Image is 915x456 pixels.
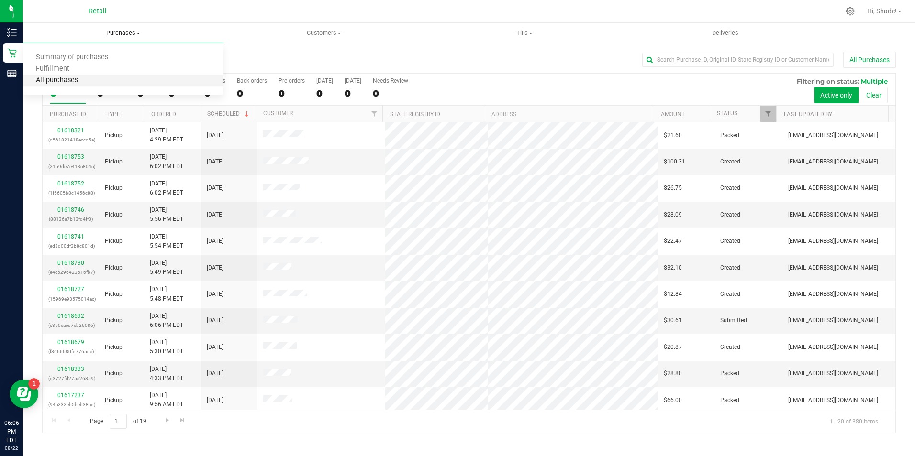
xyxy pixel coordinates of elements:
[57,313,84,319] a: 01618692
[788,263,878,272] span: [EMAIL_ADDRESS][DOMAIN_NAME]
[664,263,682,272] span: $32.10
[105,131,123,140] span: Pickup
[788,157,878,166] span: [EMAIL_ADDRESS][DOMAIN_NAME]
[23,76,91,85] span: All purchases
[720,316,747,325] span: Submitted
[4,419,19,445] p: 06:06 PM EDT
[207,263,223,272] span: [DATE]
[48,135,93,144] p: (d561821418eccd5a)
[664,131,682,140] span: $21.60
[150,312,183,330] span: [DATE] 6:06 PM EDT
[814,87,859,103] button: Active only
[10,380,38,408] iframe: Resource center
[207,343,223,352] span: [DATE]
[23,29,223,37] span: Purchases
[207,210,223,219] span: [DATE]
[788,210,878,219] span: [EMAIL_ADDRESS][DOMAIN_NAME]
[425,29,625,37] span: Tills
[7,28,17,37] inline-svg: Inventory
[844,7,856,16] div: Manage settings
[28,378,40,390] iframe: Resource center unread badge
[207,131,223,140] span: [DATE]
[57,366,84,372] a: 01618333
[57,206,84,213] a: 01618746
[720,396,739,405] span: Packed
[23,65,82,73] span: Fulfillment
[57,286,84,293] a: 01618727
[373,88,408,99] div: 0
[48,215,93,224] p: (88136a7b13fd4ff8)
[316,77,333,84] div: [DATE]
[720,290,740,299] span: Created
[625,23,826,43] a: Deliveries
[48,400,93,409] p: (94c232eb5beb38ad)
[822,414,886,428] span: 1 - 20 of 380 items
[720,369,739,378] span: Packed
[7,48,17,58] inline-svg: Retail
[717,110,737,117] a: Status
[788,396,878,405] span: [EMAIL_ADDRESS][DOMAIN_NAME]
[237,77,267,84] div: Back-orders
[207,290,223,299] span: [DATE]
[664,290,682,299] span: $12.84
[48,241,93,250] p: (ed3d00df3b8c801d)
[237,88,267,99] div: 0
[788,316,878,325] span: [EMAIL_ADDRESS][DOMAIN_NAME]
[207,110,251,117] a: Scheduled
[263,110,293,117] a: Customer
[57,392,84,399] a: 01617237
[788,237,878,246] span: [EMAIL_ADDRESS][DOMAIN_NAME]
[720,343,740,352] span: Created
[57,260,84,266] a: 01618730
[207,237,223,246] span: [DATE]
[664,343,682,352] span: $20.87
[664,316,682,325] span: $30.61
[720,263,740,272] span: Created
[150,126,183,144] span: [DATE] 4:29 PM EDT
[150,206,183,224] span: [DATE] 5:56 PM EDT
[23,23,223,43] a: Purchases Summary of purchases Fulfillment All purchases
[642,53,834,67] input: Search Purchase ID, Original ID, State Registry ID or Customer Name...
[373,77,408,84] div: Needs Review
[788,184,878,193] span: [EMAIL_ADDRESS][DOMAIN_NAME]
[105,316,123,325] span: Pickup
[7,69,17,78] inline-svg: Reports
[150,338,183,356] span: [DATE] 5:30 PM EDT
[661,111,685,118] a: Amount
[150,259,183,277] span: [DATE] 5:49 PM EDT
[48,321,93,330] p: (c350eacd7eb26086)
[424,23,625,43] a: Tills
[788,290,878,299] span: [EMAIL_ADDRESS][DOMAIN_NAME]
[48,374,93,383] p: (d3727fd275a26859)
[57,153,84,160] a: 01618753
[279,88,305,99] div: 0
[48,347,93,356] p: (f8666680fd7765da)
[105,369,123,378] span: Pickup
[207,316,223,325] span: [DATE]
[105,157,123,166] span: Pickup
[106,111,120,118] a: Type
[664,237,682,246] span: $22.47
[345,77,361,84] div: [DATE]
[367,106,382,122] a: Filter
[720,184,740,193] span: Created
[207,369,223,378] span: [DATE]
[224,29,424,37] span: Customers
[699,29,751,37] span: Deliveries
[89,7,107,15] span: Retail
[720,131,739,140] span: Packed
[50,111,86,118] a: Purchase ID
[150,391,183,409] span: [DATE] 9:56 AM EDT
[797,77,859,85] span: Filtering on status:
[160,414,174,427] a: Go to the next page
[720,210,740,219] span: Created
[110,414,127,429] input: 1
[48,294,93,304] p: (15969e93575014ac)
[664,157,685,166] span: $100.31
[48,188,93,197] p: (1f5605b8c1456c88)
[105,290,123,299] span: Pickup
[664,369,682,378] span: $28.80
[664,210,682,219] span: $28.09
[57,127,84,134] a: 01618321
[150,232,183,250] span: [DATE] 5:54 PM EDT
